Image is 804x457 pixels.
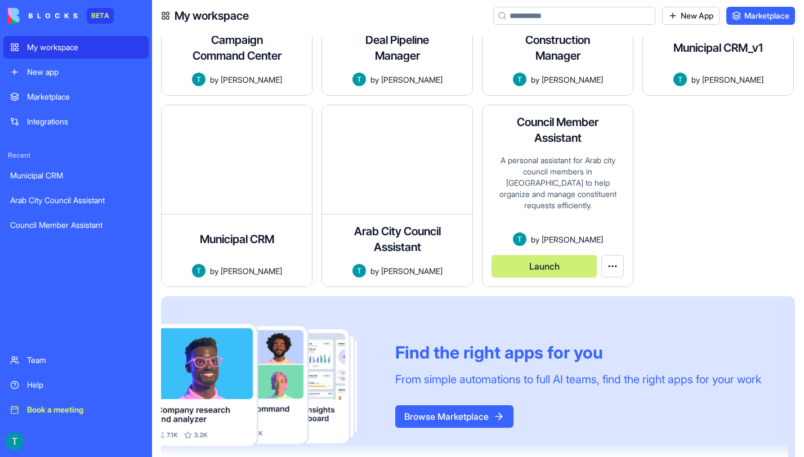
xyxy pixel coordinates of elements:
span: [PERSON_NAME] [221,74,282,86]
div: Find the right apps for you [395,342,761,362]
span: by [370,74,379,86]
a: New App [662,7,720,25]
span: [PERSON_NAME] [381,74,443,86]
span: [PERSON_NAME] [542,234,603,245]
img: ACg8ocJe2RKpQBGPL_QfDkV1SJvaPRgxpDz4dfMNm6sm51pLWvWEqQ=s96-c [6,432,24,450]
div: Integrations [27,116,142,127]
span: by [210,265,218,277]
div: New app [27,66,142,78]
a: Arab City Council AssistantAvatarby[PERSON_NAME] [321,105,473,287]
h4: Deal Pipeline Manager [352,32,443,64]
a: Help [3,374,149,396]
h4: Construction Manager [513,32,603,64]
span: [PERSON_NAME] [381,265,443,277]
div: Municipal CRM [10,170,142,181]
span: [PERSON_NAME] [542,74,603,86]
button: Launch [492,255,597,277]
span: by [531,74,539,86]
span: [PERSON_NAME] [221,265,282,277]
a: Browse Marketplace [395,411,513,422]
img: Avatar [673,73,687,86]
div: From simple automations to full AI teams, find the right apps for your work [395,371,761,387]
h4: Municipal CRM [200,231,274,247]
img: Avatar [192,73,206,86]
a: Council Member AssistantA personal assistant for Arab city council members in [GEOGRAPHIC_DATA] t... [482,105,633,287]
img: Avatar [513,232,526,246]
a: Council Member Assistant [3,214,149,236]
div: Book a meeting [27,404,142,415]
button: Browse Marketplace [395,405,513,428]
div: Help [27,379,142,391]
h4: Campaign Command Center [192,32,282,64]
img: Avatar [352,73,366,86]
div: My workspace [27,42,142,53]
h4: Council Member Assistant [513,114,603,146]
div: Arab City Council Assistant [10,195,142,206]
a: My workspace [3,36,149,59]
h4: Arab City Council Assistant [331,223,463,255]
a: Municipal CRMAvatarby[PERSON_NAME] [161,105,312,287]
div: A personal assistant for Arab city council members in [GEOGRAPHIC_DATA] to help organize and mana... [492,155,624,232]
a: Team [3,349,149,371]
a: Integrations [3,110,149,133]
img: logo [8,8,78,24]
span: by [691,74,700,86]
a: Book a meeting [3,398,149,421]
a: Marketplace [3,86,149,108]
a: New app [3,61,149,83]
a: Municipal CRM [3,164,149,187]
a: BETA [8,8,114,24]
div: Marketplace [27,91,142,102]
div: BETA [87,8,114,24]
span: Recent [3,151,149,160]
h4: Municipal CRM_v1 [673,40,763,56]
div: Council Member Assistant [10,219,142,231]
img: Avatar [513,73,526,86]
span: by [370,265,379,277]
h4: My workspace [175,8,249,24]
a: Marketplace [726,7,795,25]
img: Avatar [192,264,206,277]
a: Arab City Council Assistant [3,189,149,212]
img: Avatar [352,264,366,277]
div: Team [27,355,142,366]
span: by [210,74,218,86]
span: by [531,234,539,245]
span: [PERSON_NAME] [702,74,763,86]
